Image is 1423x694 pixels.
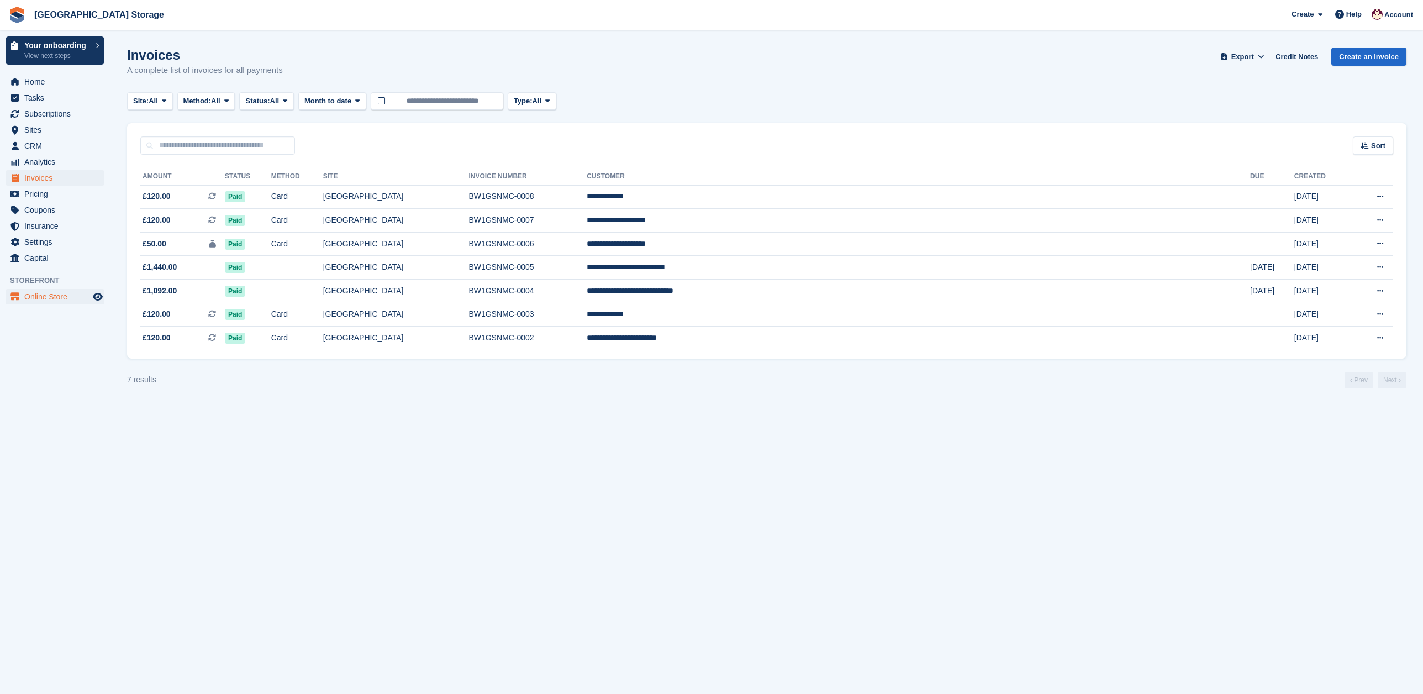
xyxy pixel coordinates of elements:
[1371,140,1385,151] span: Sort
[24,250,91,266] span: Capital
[143,261,177,273] span: £1,440.00
[508,92,556,111] button: Type: All
[1372,9,1383,20] img: Andrew Lacey
[143,308,171,320] span: £120.00
[225,239,245,250] span: Paid
[6,218,104,234] a: menu
[225,262,245,273] span: Paid
[271,327,323,350] td: Card
[24,186,91,202] span: Pricing
[24,234,91,250] span: Settings
[245,96,270,107] span: Status:
[225,333,245,344] span: Paid
[143,238,166,250] span: £50.00
[24,202,91,218] span: Coupons
[587,168,1250,186] th: Customer
[1294,303,1351,327] td: [DATE]
[271,168,323,186] th: Method
[323,209,469,233] td: [GEOGRAPHIC_DATA]
[323,303,469,327] td: [GEOGRAPHIC_DATA]
[9,7,25,23] img: stora-icon-8386f47178a22dfd0bd8f6a31ec36ba5ce8667c1dd55bd0f319d3a0aa187defe.svg
[468,209,587,233] td: BW1GSNMC-0007
[24,138,91,154] span: CRM
[1231,51,1254,62] span: Export
[133,96,149,107] span: Site:
[239,92,293,111] button: Status: All
[298,92,366,111] button: Month to date
[1345,372,1373,388] a: Previous
[6,36,104,65] a: Your onboarding View next steps
[6,122,104,138] a: menu
[225,168,271,186] th: Status
[24,154,91,170] span: Analytics
[225,309,245,320] span: Paid
[6,154,104,170] a: menu
[6,90,104,106] a: menu
[304,96,351,107] span: Month to date
[323,256,469,280] td: [GEOGRAPHIC_DATA]
[127,48,283,62] h1: Invoices
[6,289,104,304] a: menu
[127,374,156,386] div: 7 results
[1294,209,1351,233] td: [DATE]
[1384,9,1413,20] span: Account
[143,332,171,344] span: £120.00
[1294,327,1351,350] td: [DATE]
[6,74,104,90] a: menu
[1271,48,1322,66] a: Credit Notes
[143,285,177,297] span: £1,092.00
[1294,168,1351,186] th: Created
[323,327,469,350] td: [GEOGRAPHIC_DATA]
[24,41,90,49] p: Your onboarding
[468,280,587,303] td: BW1GSNMC-0004
[24,289,91,304] span: Online Store
[6,234,104,250] a: menu
[468,232,587,256] td: BW1GSNMC-0006
[1218,48,1267,66] button: Export
[514,96,533,107] span: Type:
[468,168,587,186] th: Invoice Number
[225,286,245,297] span: Paid
[183,96,212,107] span: Method:
[24,122,91,138] span: Sites
[323,280,469,303] td: [GEOGRAPHIC_DATA]
[24,106,91,122] span: Subscriptions
[6,170,104,186] a: menu
[270,96,280,107] span: All
[6,186,104,202] a: menu
[6,106,104,122] a: menu
[533,96,542,107] span: All
[225,215,245,226] span: Paid
[271,209,323,233] td: Card
[1342,372,1409,388] nav: Page
[1294,232,1351,256] td: [DATE]
[127,92,173,111] button: Site: All
[1292,9,1314,20] span: Create
[24,170,91,186] span: Invoices
[149,96,158,107] span: All
[1250,280,1294,303] td: [DATE]
[271,185,323,209] td: Card
[127,64,283,77] p: A complete list of invoices for all payments
[177,92,235,111] button: Method: All
[24,218,91,234] span: Insurance
[6,250,104,266] a: menu
[30,6,168,24] a: [GEOGRAPHIC_DATA] Storage
[323,232,469,256] td: [GEOGRAPHIC_DATA]
[91,290,104,303] a: Preview store
[143,214,171,226] span: £120.00
[1250,168,1294,186] th: Due
[323,168,469,186] th: Site
[468,185,587,209] td: BW1GSNMC-0008
[1294,256,1351,280] td: [DATE]
[271,232,323,256] td: Card
[468,327,587,350] td: BW1GSNMC-0002
[225,191,245,202] span: Paid
[6,202,104,218] a: menu
[323,185,469,209] td: [GEOGRAPHIC_DATA]
[10,275,110,286] span: Storefront
[24,74,91,90] span: Home
[1294,185,1351,209] td: [DATE]
[271,303,323,327] td: Card
[1294,280,1351,303] td: [DATE]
